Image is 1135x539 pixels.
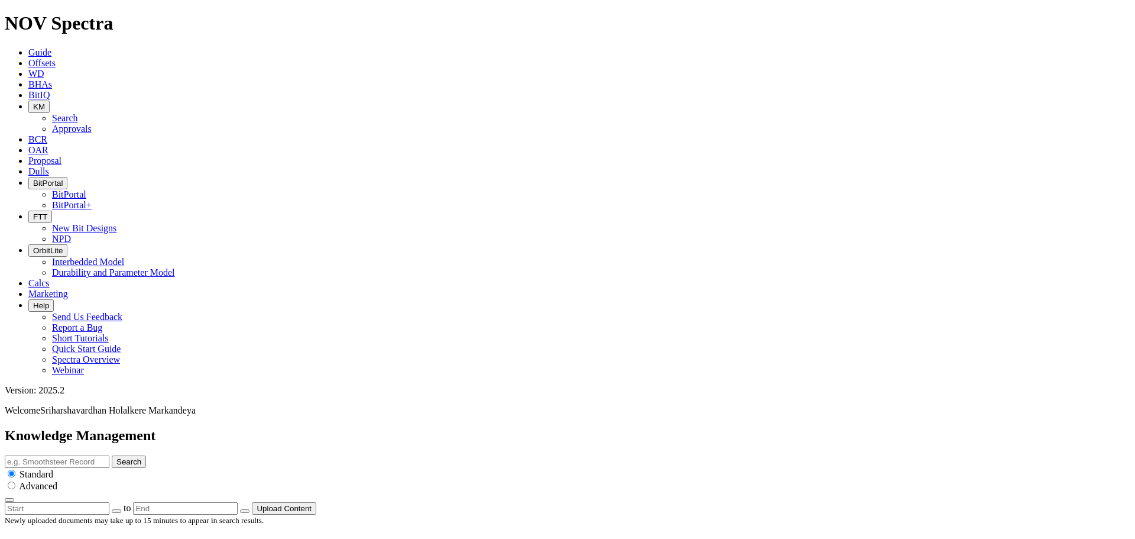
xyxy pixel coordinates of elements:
a: BitPortal+ [52,200,92,210]
button: FTT [28,211,52,223]
button: Help [28,299,54,312]
span: to [124,503,131,513]
a: Send Us Feedback [52,312,122,322]
div: Version: 2025.2 [5,385,1130,396]
a: Proposal [28,156,61,166]
a: Interbedded Model [52,257,124,267]
input: e.g. Smoothsteer Record [5,456,109,468]
a: NPD [52,234,71,244]
button: BitPortal [28,177,67,189]
a: Report a Bug [52,322,102,333]
span: Advanced [19,481,57,491]
button: Search [112,456,146,468]
a: Durability and Parameter Model [52,267,175,277]
a: BCR [28,134,47,144]
a: BitIQ [28,90,50,100]
span: Sriharshavardhan Holalkere Markandeya [40,405,196,415]
span: BitPortal [33,179,63,188]
small: Newly uploaded documents may take up to 15 minutes to appear in search results. [5,516,264,525]
a: Webinar [52,365,84,375]
button: OrbitLite [28,244,67,257]
a: BHAs [28,79,52,89]
a: Spectra Overview [52,354,120,364]
p: Welcome [5,405,1130,416]
a: Approvals [52,124,92,134]
h1: NOV Spectra [5,12,1130,34]
a: Search [52,113,78,123]
a: New Bit Designs [52,223,116,233]
a: BitPortal [52,189,86,199]
span: OrbitLite [33,246,63,255]
a: Marketing [28,289,68,299]
a: Offsets [28,58,56,68]
span: FTT [33,212,47,221]
input: Start [5,502,109,515]
a: Short Tutorials [52,333,109,343]
input: End [133,502,238,515]
a: OAR [28,145,48,155]
span: KM [33,102,45,111]
a: Quick Start Guide [52,344,121,354]
a: Calcs [28,278,50,288]
a: Dulls [28,166,49,176]
button: KM [28,101,50,113]
a: Guide [28,47,51,57]
span: Help [33,301,49,310]
a: WD [28,69,44,79]
h2: Knowledge Management [5,428,1130,444]
button: Upload Content [252,502,316,515]
span: Standard [20,469,53,479]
